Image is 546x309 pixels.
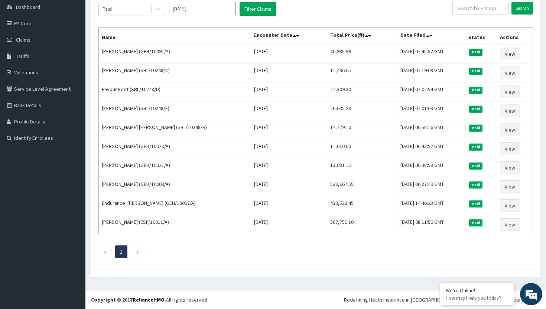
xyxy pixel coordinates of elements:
span: Paid [469,49,482,55]
td: [DATE] 14:46:23 GMT [397,196,465,215]
td: [DATE] [251,196,327,215]
span: Claims [16,36,30,43]
th: Actions [497,28,533,45]
a: Page 1 is your current page [120,248,123,255]
td: [DATE] 06:38:58 GMT [397,158,465,177]
td: [DATE] 06:58:16 GMT [397,120,465,139]
td: [DATE] 07:19:09 GMT [397,64,465,83]
td: 13,031.15 [327,158,397,177]
span: Paid [469,144,482,150]
td: Endurance [PERSON_NAME] (GEH/10097/A) [99,196,251,215]
span: Paid [469,181,482,188]
td: [DATE] [251,139,327,158]
span: Tariffs [16,53,29,59]
a: View [500,123,520,136]
span: Paid [469,219,482,226]
td: [PERSON_NAME] (GEH/10021/A) [99,158,251,177]
a: View [500,218,520,231]
td: [DATE] [251,64,327,83]
a: RelianceHMO [133,296,165,303]
a: View [500,180,520,193]
input: Search by HMO ID [452,2,509,15]
th: Total Price(₦) [327,28,397,45]
a: Previous page [103,248,107,255]
td: 433,532.45 [327,196,397,215]
a: View [500,48,520,60]
a: View [500,86,520,98]
button: Filter Claims [240,2,276,16]
td: [DATE] 07:01:09 GMT [397,102,465,120]
a: View [500,104,520,117]
td: 529,667.55 [327,177,397,196]
span: Paid [469,68,482,74]
td: 27,309.30 [327,83,397,102]
td: [DATE] 08:11:50 GMT [397,215,465,234]
td: [DATE] [251,83,327,102]
td: 40,985.99 [327,44,397,64]
span: Paid [469,125,482,131]
td: [DATE] 06:43:57 GMT [397,139,465,158]
div: Redefining Heath Insurance in [GEOGRAPHIC_DATA] using Telemedicine and Data Science! [344,296,540,303]
span: Paid [469,200,482,207]
a: Next page [136,248,139,255]
td: [DATE] [251,120,327,139]
div: Minimize live chat window [122,4,140,22]
th: Date Filed [397,28,465,45]
span: Paid [469,87,482,93]
td: 11,610.00 [327,139,397,158]
td: 11,496.05 [327,64,397,83]
a: View [500,67,520,79]
td: [DATE] [251,215,327,234]
td: Favour Edet (SBL/10248/D) [99,83,251,102]
td: [DATE] [251,44,327,64]
td: [PERSON_NAME] (GEH/10003/A) [99,177,251,196]
th: Status [465,28,497,45]
a: View [500,199,520,212]
td: [PERSON_NAME] (GEH/10029/A) [99,139,251,158]
div: Paid [103,5,112,13]
td: [PERSON_NAME] [PERSON_NAME] (SBL/10248/B) [99,120,251,139]
td: 567,759.10 [327,215,397,234]
td: [DATE] [251,158,327,177]
td: [DATE] 06:27:49 GMT [397,177,465,196]
span: We're online! [43,94,103,169]
td: [DATE] [251,177,327,196]
td: [PERSON_NAME] (ESF/10011/A) [99,215,251,234]
td: [PERSON_NAME] (SBL/10248/C) [99,64,251,83]
textarea: Type your message and hit 'Enter' [4,203,142,229]
img: d_794563401_company_1708531726252_794563401 [14,37,30,56]
td: [DATE] 07:02:54 GMT [397,83,465,102]
td: 26,635.28 [327,102,397,120]
div: We're Online! [446,287,509,294]
div: Chat with us now [39,42,125,51]
td: [DATE] [251,102,327,120]
footer: All rights reserved. [85,290,546,309]
td: 14,779.10 [327,120,397,139]
span: Paid [469,106,482,112]
a: View [500,142,520,155]
p: How may I help you today? [446,295,509,301]
span: Paid [469,162,482,169]
input: Select Month and Year [169,2,236,15]
span: Dashboard [16,4,40,10]
td: [PERSON_NAME] (SBL/10248/E) [99,102,251,120]
input: Search [511,2,533,15]
th: Encounter Date [251,28,327,45]
td: [PERSON_NAME] (GEH/10091/A) [99,44,251,64]
td: [DATE] 07:45:52 GMT [397,44,465,64]
th: Name [99,28,251,45]
a: View [500,161,520,174]
strong: Copyright © 2017 . [91,296,166,303]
